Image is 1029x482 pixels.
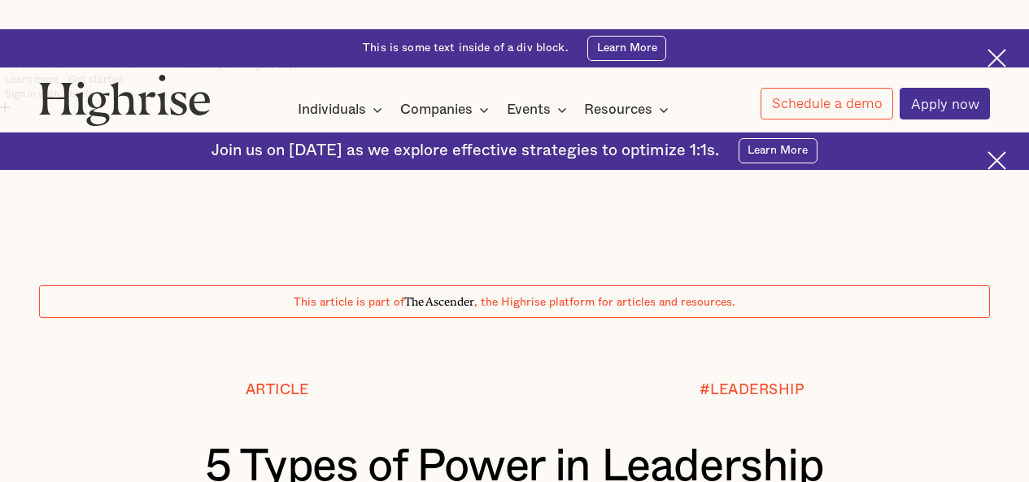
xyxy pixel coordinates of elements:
div: Events [507,100,572,119]
a: Learn More [587,36,666,61]
div: This is some text inside of a div block. [363,41,569,56]
div: Individuals [298,100,366,119]
a: Apply now [900,88,990,119]
div: Resources [584,100,652,119]
span: The Ascender [404,293,474,306]
a: Learn More [739,138,818,163]
div: Events [507,100,551,119]
div: Join us on [DATE] as we explore effective strategies to optimize 1:1s. [211,141,719,160]
div: Companies [400,100,494,119]
img: Cross icon [988,151,1006,170]
div: Companies [400,100,473,119]
span: This article is part of [294,297,404,308]
div: Individuals [298,100,387,119]
img: Cross icon [988,49,1006,67]
div: Article [246,382,309,398]
span: , the Highrise platform for articles and resources. [474,297,735,308]
div: #LEADERSHIP [700,382,805,398]
div: Resources [584,100,674,119]
a: Schedule a demo [761,88,893,119]
img: Highrise logo [39,74,211,126]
